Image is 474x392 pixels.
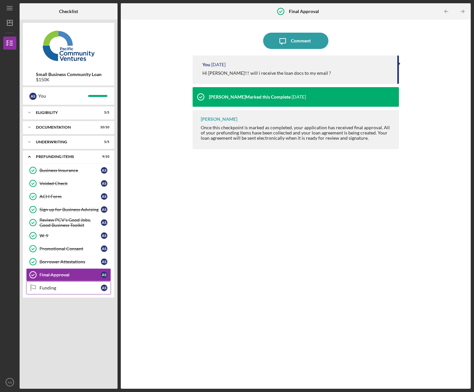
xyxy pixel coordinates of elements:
div: Comment [291,33,311,49]
div: A S [29,93,37,100]
time: 2025-09-02 19:02 [211,62,226,67]
div: [PERSON_NAME] [201,117,237,122]
div: Hi [PERSON_NAME]!!! will i receive the loan docs to my email ? [202,71,331,76]
div: Documentation [36,125,93,129]
div: Funding [39,285,101,290]
div: Once this checkpoint is marked as completed, your application has received final approval. All of... [201,125,392,141]
div: A S [101,272,107,278]
a: Business InsuranceAS [26,164,111,177]
div: Promotional Consent [39,246,101,251]
div: Business Insurance [39,168,101,173]
a: ACH FormAS [26,190,111,203]
a: Voided CheckAS [26,177,111,190]
a: W-9AS [26,229,111,242]
div: W-9 [39,233,101,238]
a: Sign up for Business AdvisingAS [26,203,111,216]
button: Comment [263,33,328,49]
div: Review PCV's Good Jobs, Good Business Toolkit [39,217,101,228]
div: A S [101,232,107,239]
text: AS [8,381,12,384]
div: ACH Form [39,194,101,199]
div: You [202,62,210,67]
time: 2025-08-29 20:17 [292,94,306,100]
div: Underwriting [36,140,93,144]
div: A S [101,245,107,252]
div: Eligibility [36,111,93,115]
div: 9 / 10 [98,155,109,159]
div: A S [101,206,107,213]
div: A S [101,180,107,187]
b: Small Business Community Loan [36,72,102,77]
a: FundingAS [26,281,111,294]
a: Final ApprovalAS [26,268,111,281]
b: Final Approval [289,9,319,14]
div: Borrower Attestations [39,259,101,264]
div: Prefunding Items [36,155,93,159]
div: A S [101,259,107,265]
div: You [38,90,88,102]
div: 10 / 10 [98,125,109,129]
div: Voided Check [39,181,101,186]
div: Sign up for Business Advising [39,207,101,212]
div: A S [101,167,107,174]
b: Checklist [59,9,78,14]
img: Product logo [23,26,114,65]
a: Promotional ConsentAS [26,242,111,255]
div: 5 / 5 [98,111,109,115]
div: A S [101,193,107,200]
button: AS [3,376,16,389]
div: 5 / 5 [98,140,109,144]
div: A S [101,285,107,291]
div: $150K [36,77,102,82]
div: A S [101,219,107,226]
a: Borrower AttestationsAS [26,255,111,268]
div: [PERSON_NAME] Marked this Complete [209,94,291,100]
div: Final Approval [39,272,101,277]
a: Review PCV's Good Jobs, Good Business ToolkitAS [26,216,111,229]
